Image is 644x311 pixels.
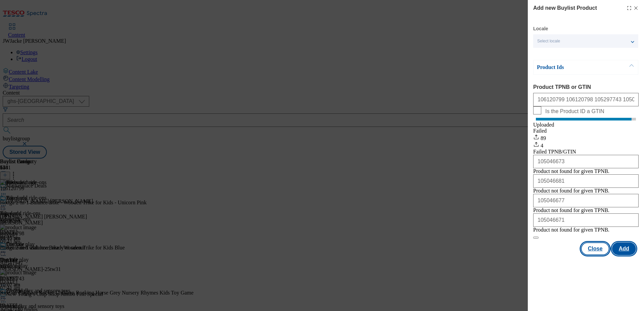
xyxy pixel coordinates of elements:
[533,93,639,106] input: Enter 1 or 20 space separated Product TPNB or GTIN
[533,34,638,48] button: Select locale
[533,207,609,213] div: Product not found for given TPNB.
[533,141,639,149] div: 4
[533,122,639,128] div: Uploaded
[533,84,639,90] label: Product TPNB or GTIN
[533,27,548,31] label: Locale
[533,188,609,194] div: Product not found for given TPNB.
[581,242,609,255] button: Close
[537,64,608,71] p: Product Ids
[533,4,597,12] h4: Add new Buylist Product
[533,227,609,233] div: Product not found for given TPNB.
[533,128,639,134] div: Failed
[545,108,604,114] span: Is the Product ID a GTIN
[533,134,639,141] div: 89
[612,242,636,255] button: Add
[537,39,560,44] span: Select locale
[533,168,609,174] div: Product not found for given TPNB.
[533,149,639,155] div: Failed TPNB/GTIN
